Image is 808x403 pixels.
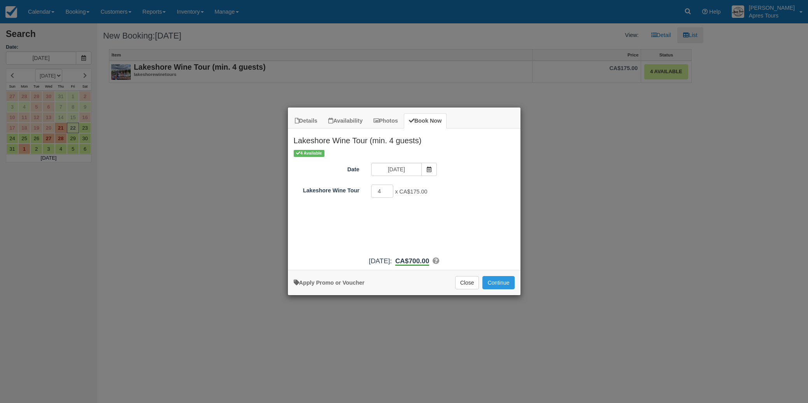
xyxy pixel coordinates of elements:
button: Add to Booking [482,276,514,289]
div: Item Modal [288,128,521,266]
label: Date [288,163,365,174]
a: Book Now [404,113,447,128]
span: x CA$175.00 [395,188,427,195]
div: : [288,256,521,266]
button: Close [455,276,479,289]
a: Availability [323,113,368,128]
span: 4 Available [294,150,324,157]
span: [DATE] [369,257,390,265]
a: Apply Voucher [294,280,365,286]
label: Lakeshore Wine Tour [288,184,365,195]
input: Lakeshore Wine Tour [371,185,394,198]
h2: Lakeshore Wine Tour (min. 4 guests) [288,128,521,149]
a: Photos [368,113,403,128]
b: CA$700.00 [395,257,429,266]
a: Details [290,113,322,128]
